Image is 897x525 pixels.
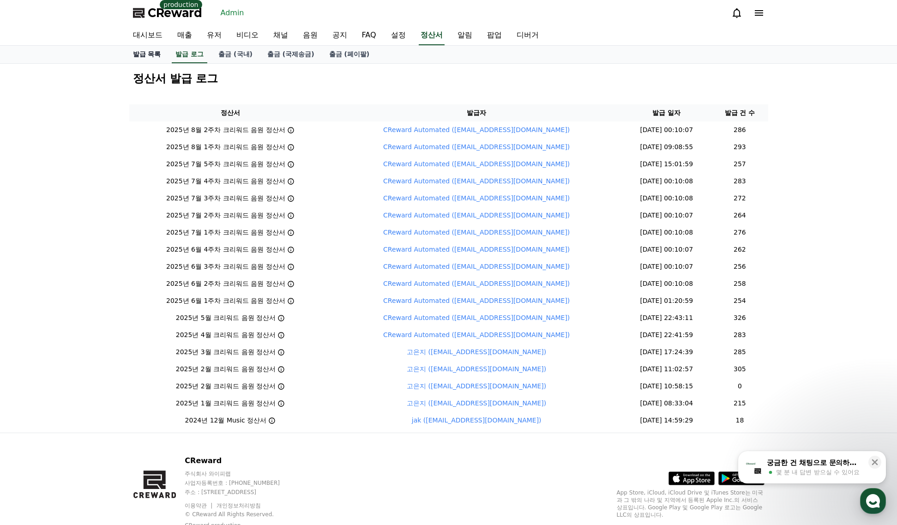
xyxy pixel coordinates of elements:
[711,139,768,156] td: 293
[166,296,285,306] p: 2025년 6월 1주차 크리워드 음원 정산서
[621,344,711,361] td: [DATE] 17:24:39
[617,489,765,519] p: App Store, iCloud, iCloud Drive 및 iTunes Store는 미국과 그 밖의 나라 및 지역에서 등록된 Apple Inc.의 서비스 상표입니다. Goo...
[166,279,285,289] p: 2025년 6월 2주차 크리워드 음원 정산서
[621,207,711,224] td: [DATE] 00:10:07
[229,26,266,45] a: 비디오
[383,160,570,168] a: CReward Automated ([EMAIL_ADDRESS][DOMAIN_NAME])
[450,26,480,45] a: 알림
[185,455,347,466] p: CReward
[711,344,768,361] td: 285
[295,26,325,45] a: 음원
[383,194,570,202] a: CReward Automated ([EMAIL_ADDRESS][DOMAIN_NAME])
[711,121,768,139] td: 286
[185,511,347,518] p: © CReward All Rights Reserved.
[711,104,768,121] th: 발급 건 수
[129,104,332,121] th: 정산서
[711,292,768,309] td: 254
[419,26,445,45] a: 정산서
[711,241,768,258] td: 262
[133,6,202,20] a: CReward
[166,228,285,237] p: 2025년 7월 1주차 크리워드 음원 정산서
[322,46,377,63] a: 출금 (페이팔)
[711,224,768,241] td: 276
[621,224,711,241] td: [DATE] 00:10:08
[166,125,285,135] p: 2025년 8월 2주차 크리워드 음원 정산서
[166,193,285,203] p: 2025년 7월 3주차 크리워드 음원 정산서
[217,6,248,20] a: Admin
[383,280,570,287] a: CReward Automated ([EMAIL_ADDRESS][DOMAIN_NAME])
[711,207,768,224] td: 264
[383,126,570,133] a: CReward Automated ([EMAIL_ADDRESS][DOMAIN_NAME])
[185,479,347,487] p: 사업자등록번호 : [PHONE_NUMBER]
[711,412,768,429] td: 18
[383,177,570,185] a: CReward Automated ([EMAIL_ADDRESS][DOMAIN_NAME])
[621,292,711,309] td: [DATE] 01:20:59
[383,314,570,321] a: CReward Automated ([EMAIL_ADDRESS][DOMAIN_NAME])
[383,143,570,151] a: CReward Automated ([EMAIL_ADDRESS][DOMAIN_NAME])
[355,26,384,45] a: FAQ
[711,173,768,190] td: 283
[61,293,119,316] a: 대화
[148,6,202,20] span: CReward
[176,313,276,323] p: 2025년 5월 크리워드 음원 정산서
[383,331,570,338] a: CReward Automated ([EMAIL_ADDRESS][DOMAIN_NAME])
[621,104,711,121] th: 발급 일자
[126,46,169,63] a: 발급 목록
[711,378,768,395] td: 0
[126,26,170,45] a: 대시보드
[133,71,765,86] h2: 정산서 발급 로그
[166,159,285,169] p: 2025년 7월 5주차 크리워드 음원 정산서
[199,26,229,45] a: 유저
[711,156,768,173] td: 257
[170,26,199,45] a: 매출
[185,502,214,509] a: 이용약관
[166,262,285,272] p: 2025년 6월 3주차 크리워드 음원 정산서
[211,46,260,63] a: 출금 (국내)
[176,398,276,408] p: 2025년 1월 크리워드 음원 정산서
[384,26,413,45] a: 설정
[3,293,61,316] a: 홈
[621,361,711,378] td: [DATE] 11:02:57
[621,139,711,156] td: [DATE] 09:08:55
[412,416,542,424] a: jak ([EMAIL_ADDRESS][DOMAIN_NAME])
[176,330,276,340] p: 2025년 4월 크리워드 음원 정산서
[185,470,347,477] p: 주식회사 와이피랩
[407,399,546,407] a: 고은지 ([EMAIL_ADDRESS][DOMAIN_NAME])
[166,211,285,220] p: 2025년 7월 2주차 크리워드 음원 정산서
[383,229,570,236] a: CReward Automated ([EMAIL_ADDRESS][DOMAIN_NAME])
[621,190,711,207] td: [DATE] 00:10:08
[621,395,711,412] td: [DATE] 08:33:04
[621,309,711,326] td: [DATE] 22:43:11
[621,173,711,190] td: [DATE] 00:10:08
[166,142,285,152] p: 2025년 8월 1주차 크리워드 음원 정산서
[711,395,768,412] td: 215
[172,46,207,63] a: 발급 로그
[711,258,768,275] td: 256
[621,378,711,395] td: [DATE] 10:58:15
[176,364,276,374] p: 2025년 2월 크리워드 음원 정산서
[383,211,570,219] a: CReward Automated ([EMAIL_ADDRESS][DOMAIN_NAME])
[509,26,546,45] a: 디버거
[621,412,711,429] td: [DATE] 14:59:29
[621,156,711,173] td: [DATE] 15:01:59
[176,347,276,357] p: 2025년 3월 크리워드 음원 정산서
[143,307,154,314] span: 설정
[711,275,768,292] td: 258
[84,307,96,314] span: 대화
[407,365,546,373] a: 고은지 ([EMAIL_ADDRESS][DOMAIN_NAME])
[383,246,570,253] a: CReward Automated ([EMAIL_ADDRESS][DOMAIN_NAME])
[407,382,546,390] a: 고은지 ([EMAIL_ADDRESS][DOMAIN_NAME])
[383,263,570,270] a: CReward Automated ([EMAIL_ADDRESS][DOMAIN_NAME])
[119,293,177,316] a: 설정
[325,26,355,45] a: 공지
[166,245,285,254] p: 2025년 6월 4주차 크리워드 음원 정산서
[621,275,711,292] td: [DATE] 00:10:08
[711,361,768,378] td: 305
[266,26,295,45] a: 채널
[383,297,570,304] a: CReward Automated ([EMAIL_ADDRESS][DOMAIN_NAME])
[29,307,35,314] span: 홈
[621,121,711,139] td: [DATE] 00:10:07
[621,258,711,275] td: [DATE] 00:10:07
[185,416,267,425] p: 2024년 12월 Music 정산서
[185,489,347,496] p: 주소 : [STREET_ADDRESS]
